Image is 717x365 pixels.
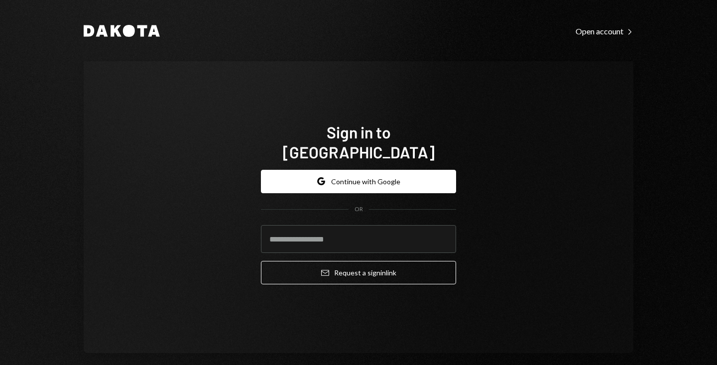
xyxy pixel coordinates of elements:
[355,205,363,214] div: OR
[261,122,456,162] h1: Sign in to [GEOGRAPHIC_DATA]
[576,26,633,36] div: Open account
[261,170,456,193] button: Continue with Google
[261,261,456,284] button: Request a signinlink
[576,25,633,36] a: Open account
